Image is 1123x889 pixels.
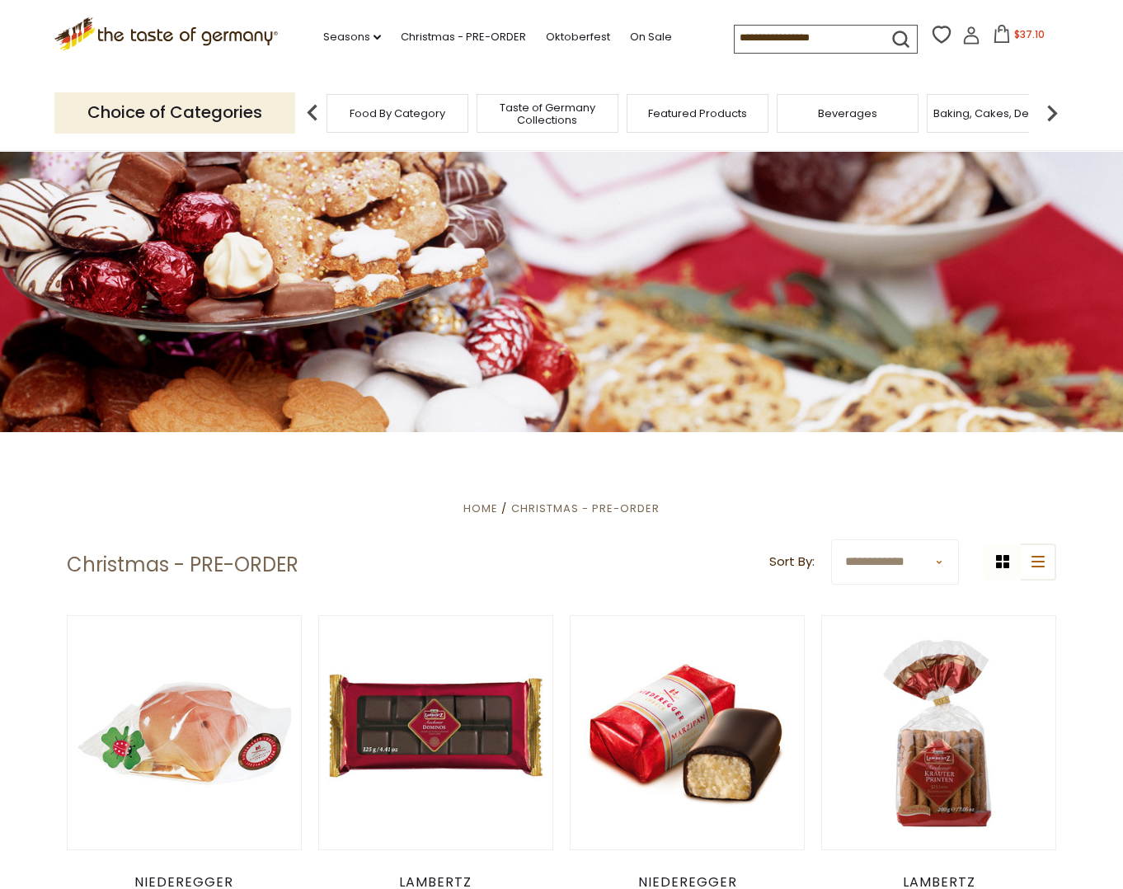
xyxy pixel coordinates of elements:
[482,101,613,126] a: Taste of Germany Collections
[463,501,498,516] a: Home
[296,96,329,129] img: previous arrow
[822,616,1055,849] img: Lambertz Aachen "Kraeuter Printen" Spiced Lebkuchen in Bag
[54,92,295,133] p: Choice of Categories
[818,107,877,120] a: Beverages
[1014,27,1045,41] span: $37.10
[67,553,298,577] h1: Christmas - PRE-ORDER
[323,28,381,46] a: Seasons
[68,616,301,849] img: Niederegger Pure Marzipan Good Luck Pigs, .44 oz
[350,107,445,120] a: Food By Category
[546,28,610,46] a: Oktoberfest
[319,616,552,849] img: Lambertz Domino Steine Gingerbread Marzipan Squares 4.4 oz
[401,28,526,46] a: Christmas - PRE-ORDER
[630,28,672,46] a: On Sale
[933,107,1061,120] a: Baking, Cakes, Desserts
[511,501,660,516] a: Christmas - PRE-ORDER
[984,25,1054,49] button: $37.10
[648,107,747,120] a: Featured Products
[769,552,815,572] label: Sort By:
[1036,96,1069,129] img: next arrow
[571,647,804,820] img: Niederegger "Classics Petit" Dark Chocolate Covered Marzipan Loaf, 15g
